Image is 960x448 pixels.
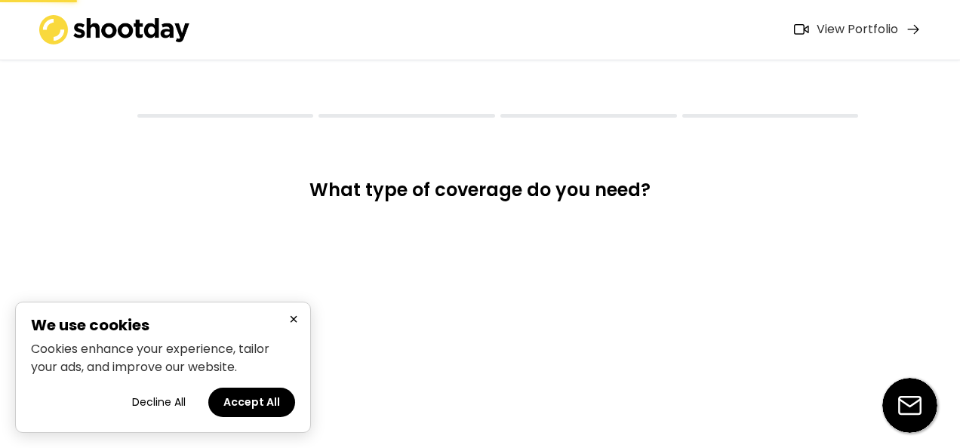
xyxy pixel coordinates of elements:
[882,378,937,433] img: email-icon%20%281%29.svg
[117,388,201,417] button: Decline all cookies
[275,178,685,213] div: What type of coverage do you need?
[31,340,295,376] p: Cookies enhance your experience, tailor your ads, and improve our website.
[208,388,295,417] button: Accept all cookies
[39,15,190,44] img: shootday_logo.png
[285,310,303,329] button: Close cookie banner
[817,22,898,38] div: View Portfolio
[31,318,295,333] h2: We use cookies
[794,24,809,35] img: Icon%20feather-video%402x.png
[102,108,125,123] img: yH5BAEAAAAALAAAAAABAAEAAAIBRAA7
